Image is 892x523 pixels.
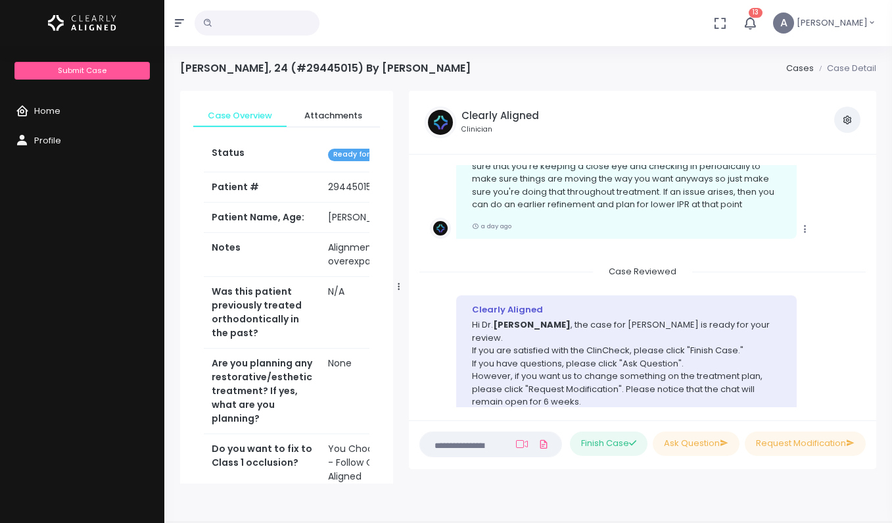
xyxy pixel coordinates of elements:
[320,203,427,233] td: [PERSON_NAME], 24
[204,277,320,349] th: Was this patient previously treated orthodontically in the past?
[204,138,320,172] th: Status
[58,65,106,76] span: Submit Case
[570,432,647,456] button: Finish Case
[204,172,320,203] th: Patient #
[513,439,530,449] a: Add Loom Video
[472,222,511,230] small: a day ago
[773,12,794,34] span: A
[786,62,814,74] a: Cases
[320,349,427,434] td: None
[320,434,427,506] td: You Choose For Me - Follow Clearly Aligned Recommendations
[320,277,427,349] td: N/A
[419,165,866,408] div: scrollable content
[745,432,866,456] button: Request Modification
[34,105,60,117] span: Home
[204,434,320,506] th: Do you want to fix to Class 1 occlusion?
[297,109,369,122] span: Attachments
[34,134,61,147] span: Profile
[493,318,571,331] b: [PERSON_NAME]
[472,121,781,211] p: Usually when you move teeth outward buccally, the bone does slowly form around the areas so it do...
[593,261,692,282] span: Case Reviewed
[797,16,868,30] span: [PERSON_NAME]
[204,203,320,233] th: Patient Name, Age:
[180,91,393,484] div: scrollable content
[204,233,320,277] th: Notes
[653,432,739,456] button: Ask Question
[472,303,781,316] div: Clearly Aligned
[472,318,781,434] p: Hi Dr. , the case for [PERSON_NAME] is ready for your review. If you are satisfied with the ClinC...
[320,172,427,203] td: 29445015
[814,62,876,75] li: Case Detail
[180,62,471,74] h4: [PERSON_NAME], 24 (#29445015) By [PERSON_NAME]
[749,8,763,18] span: 13
[204,349,320,434] th: Are you planning any restorative/esthetic treatment? If yes, what are you planning?
[14,62,149,80] a: Submit Case
[204,109,276,122] span: Case Overview
[328,149,414,161] span: Ready for Dr. Review
[48,9,116,37] img: Logo Horizontal
[536,432,552,456] a: Add Files
[461,110,539,122] h5: Clearly Aligned
[320,233,427,277] td: Alignment without overexpansion
[461,124,539,135] small: Clinician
